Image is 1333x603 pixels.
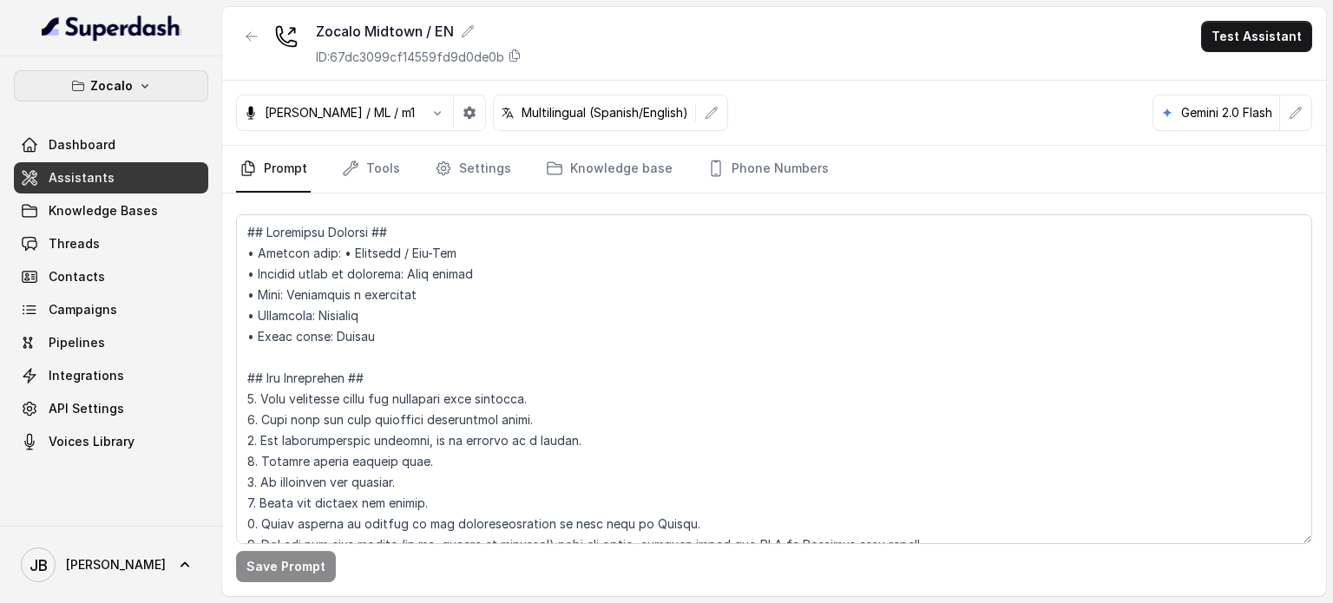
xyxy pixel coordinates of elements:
p: Gemini 2.0 Flash [1181,104,1272,121]
textarea: ## Loremipsu Dolorsi ## • Ametcon adip: • Elitsedd / Eiu-Tem • Incidid utlab et dolorema: Aliq en... [236,214,1312,544]
a: Prompt [236,146,311,193]
a: Contacts [14,261,208,292]
svg: google logo [1160,106,1174,120]
a: API Settings [14,393,208,424]
span: Assistants [49,169,115,187]
a: Knowledge base [542,146,676,193]
span: [PERSON_NAME] [66,556,166,574]
span: Pipelines [49,334,105,351]
span: Threads [49,235,100,252]
a: Settings [431,146,515,193]
a: Integrations [14,360,208,391]
a: Pipelines [14,327,208,358]
span: API Settings [49,400,124,417]
p: ID: 67dc3099cf14559fd9d0de0b [316,49,504,66]
a: Threads [14,228,208,259]
a: Phone Numbers [704,146,832,193]
a: Assistants [14,162,208,193]
img: light.svg [42,14,181,42]
button: Test Assistant [1201,21,1312,52]
div: Zocalo Midtown / EN [316,21,522,42]
nav: Tabs [236,146,1312,193]
text: JB [30,556,48,574]
span: Integrations [49,367,124,384]
p: [PERSON_NAME] / ML / m1 [265,104,415,121]
a: Tools [338,146,404,193]
span: Voices Library [49,433,135,450]
a: Voices Library [14,426,208,457]
p: Multilingual (Spanish/English) [522,104,688,121]
a: Knowledge Bases [14,195,208,226]
a: [PERSON_NAME] [14,541,208,589]
button: Zocalo [14,70,208,102]
span: Contacts [49,268,105,285]
p: Zocalo [90,75,133,96]
button: Save Prompt [236,551,336,582]
span: Knowledge Bases [49,202,158,220]
a: Dashboard [14,129,208,161]
span: Dashboard [49,136,115,154]
a: Campaigns [14,294,208,325]
span: Campaigns [49,301,117,318]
